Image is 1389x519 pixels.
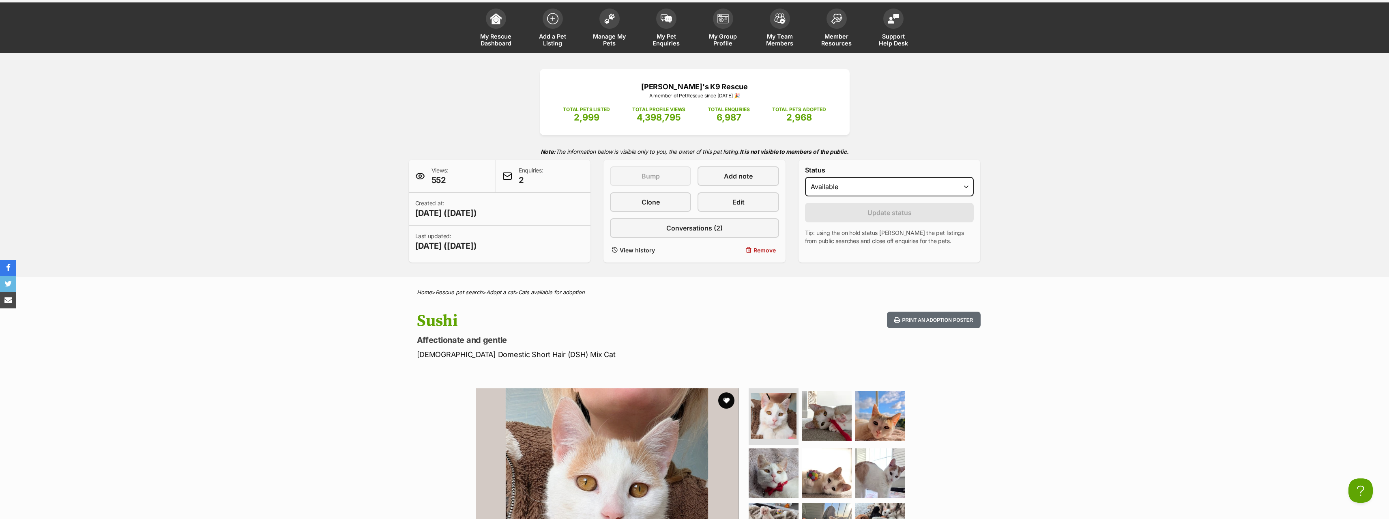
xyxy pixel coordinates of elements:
[698,166,779,186] a: Add note
[552,92,837,99] p: A member of PetRescue since [DATE] 🎉
[661,14,672,23] img: pet-enquiries-icon-7e3ad2cf08bfb03b45e93fb7055b45f3efa6380592205ae92323e6603595dc1f.svg
[751,4,808,53] a: My Team Members
[718,392,734,409] button: favourite
[610,166,691,186] button: Bump
[1348,478,1373,503] iframe: Help Scout Beacon - Open
[695,4,751,53] a: My Group Profile
[563,106,610,113] p: TOTAL PETS LISTED
[888,14,899,24] img: help-desk-icon-fdf02630f3aa405de69fd3d07c3f3aa587a6932b1a1747fa1d2bba05be0121f9.svg
[535,33,571,47] span: Add a Pet Listing
[774,13,786,24] img: team-members-icon-5396bd8760b3fe7c0b43da4ab00e1e3bb1a5d9ba89233759b79545d2d3fc5d0d.svg
[547,13,558,24] img: add-pet-listing-icon-0afa8454b4691262ce3f59096e99ab1cd57d4a30225e0717b998d2c9b9846f56.svg
[705,33,741,47] span: My Group Profile
[114,1,122,7] a: Privacy Notification
[519,174,543,186] span: 2
[666,223,723,233] span: Conversations (2)
[772,106,826,113] p: TOTAL PETS ADOPTED
[642,197,660,207] span: Clone
[732,197,745,207] span: Edit
[786,112,812,123] span: 2,968
[698,192,779,212] a: Edit
[610,244,691,256] a: View history
[802,391,852,441] img: Photo of Sushi
[417,312,760,330] h1: Sushi
[415,232,477,252] p: Last updated:
[808,4,865,53] a: Member Resources
[591,33,628,47] span: Manage My Pets
[417,349,760,360] p: [DEMOGRAPHIC_DATA] Domestic Short Hair (DSH) Mix Cat
[417,289,432,295] a: Home
[486,289,515,295] a: Adopt a cat
[754,246,776,254] span: Remove
[436,289,483,295] a: Rescue pet search
[805,166,974,174] label: Status
[762,33,798,47] span: My Team Members
[855,448,905,498] img: Photo of Sushi
[865,4,922,53] a: Support Help Desk
[113,0,121,6] img: iconc.png
[831,13,842,24] img: member-resources-icon-8e73f808a243e03378d46382f2149f9095a855e16c252ad45f914b54edf8863c.svg
[802,448,852,498] img: Photo of Sushi
[415,199,477,219] p: Created at:
[432,174,449,186] span: 552
[875,33,912,47] span: Support Help Desk
[638,4,695,53] a: My Pet Enquiries
[432,166,449,186] p: Views:
[637,112,681,123] span: 4,398,795
[519,166,543,186] p: Enquiries:
[1,1,7,7] img: consumer-privacy-logo.png
[415,207,477,219] span: [DATE] ([DATE])
[518,289,585,295] a: Cats available for adoption
[541,148,556,155] strong: Note:
[397,289,993,295] div: > > >
[708,106,749,113] p: TOTAL ENQUIRIES
[805,229,974,245] p: Tip: using the on hold status [PERSON_NAME] the pet listings from public searches and close off e...
[417,334,760,346] p: Affectionate and gentle
[604,13,615,24] img: manage-my-pets-icon-02211641906a0b7f246fdf0571729dbe1e7629f14944591b6c1af311fb30b64b.svg
[648,33,685,47] span: My Pet Enquiries
[478,33,514,47] span: My Rescue Dashboard
[887,312,980,328] button: Print an adoption poster
[574,112,599,123] span: 2,999
[610,218,779,238] a: Conversations (2)
[818,33,855,47] span: Member Resources
[751,393,796,439] img: Photo of Sushi
[867,208,912,218] span: Update status
[490,13,502,24] img: dashboard-icon-eb2f2d2d3e046f16d808141f083e7271f6b2e854fb5c12c21221c1fb7104beca.svg
[524,4,581,53] a: Add a Pet Listing
[749,448,799,498] img: Photo of Sushi
[642,171,660,181] span: Bump
[740,148,849,155] strong: It is not visible to members of the public.
[855,391,905,441] img: Photo of Sushi
[717,14,729,24] img: group-profile-icon-3fa3cf56718a62981997c0bc7e787c4b2cf8bcc04b72c1350f741eb67cf2f40e.svg
[805,203,974,222] button: Update status
[717,112,741,123] span: 6,987
[114,1,121,7] img: consumer-privacy-logo.png
[610,192,691,212] a: Clone
[468,4,524,53] a: My Rescue Dashboard
[552,81,837,92] p: [PERSON_NAME]'s K9 Rescue
[620,246,655,254] span: View history
[415,240,477,252] span: [DATE] ([DATE])
[581,4,638,53] a: Manage My Pets
[632,106,685,113] p: TOTAL PROFILE VIEWS
[724,171,753,181] span: Add note
[409,143,981,160] p: The information below is visible only to you, the owner of this pet listing.
[698,244,779,256] button: Remove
